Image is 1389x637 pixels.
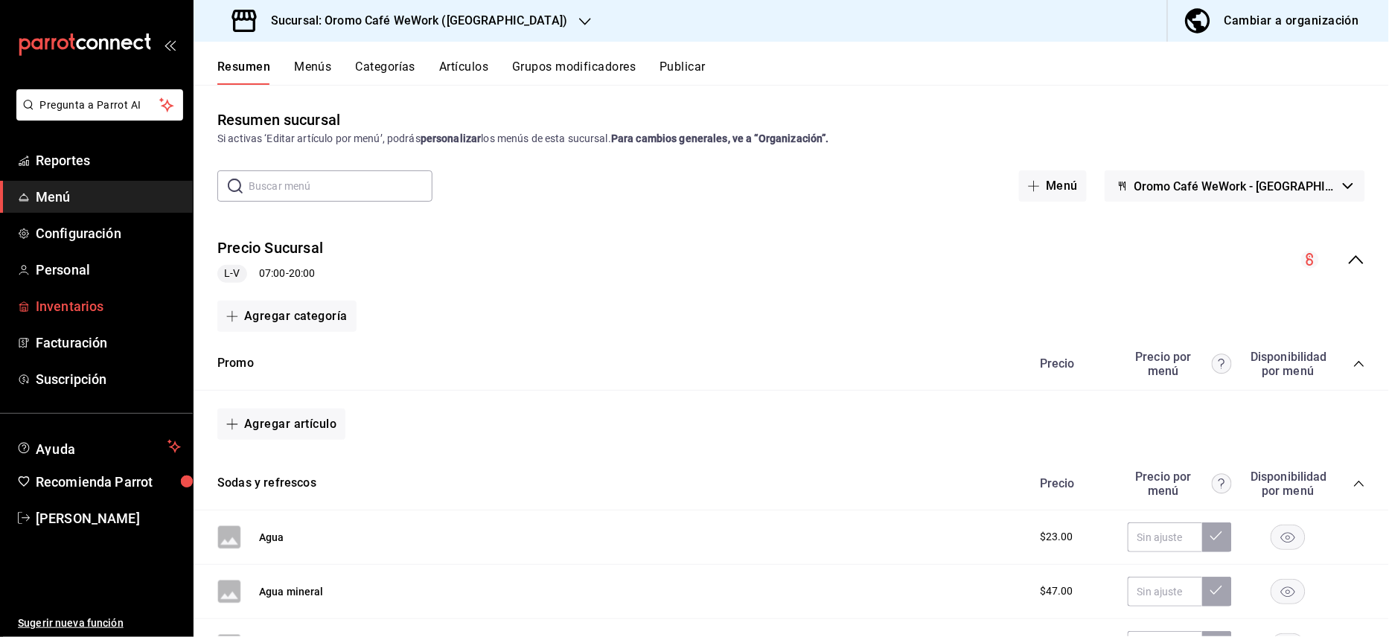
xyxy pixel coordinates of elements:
[1025,356,1120,371] div: Precio
[40,97,160,113] span: Pregunta a Parrot AI
[164,39,176,51] button: open_drawer_menu
[217,301,357,332] button: Agregar categoría
[36,150,181,170] span: Reportes
[36,369,181,389] span: Suscripción
[217,355,254,372] button: Promo
[36,187,181,207] span: Menú
[259,530,284,545] button: Agua
[16,89,183,121] button: Pregunta a Parrot AI
[1040,583,1073,599] span: $47.00
[36,333,181,353] span: Facturación
[194,225,1389,295] div: collapse-menu-row
[1251,470,1325,498] div: Disponibilidad por menú
[18,615,181,631] span: Sugerir nueva función
[217,265,323,283] div: 07:00 - 20:00
[217,131,1365,147] div: Si activas ‘Editar artículo por menú’, podrás los menús de esta sucursal.
[36,472,181,492] span: Recomienda Parrot
[36,223,181,243] span: Configuración
[259,584,324,599] button: Agua mineral
[36,296,181,316] span: Inventarios
[356,60,416,85] button: Categorías
[217,60,1389,85] div: navigation tabs
[1128,522,1202,552] input: Sin ajuste
[1134,179,1337,193] span: Oromo Café WeWork - [GEOGRAPHIC_DATA]
[217,109,340,131] div: Resumen sucursal
[217,475,316,492] button: Sodas y refrescos
[218,266,246,281] span: L-V
[1128,577,1202,606] input: Sin ajuste
[10,108,183,124] a: Pregunta a Parrot AI
[439,60,488,85] button: Artículos
[1040,529,1073,545] span: $23.00
[421,132,482,144] strong: personalizar
[36,260,181,280] span: Personal
[217,409,345,440] button: Agregar artículo
[217,60,270,85] button: Resumen
[1224,10,1359,31] div: Cambiar a organización
[1128,350,1232,378] div: Precio por menú
[36,508,181,528] span: [PERSON_NAME]
[1353,358,1365,370] button: collapse-category-row
[1025,476,1120,490] div: Precio
[249,171,432,201] input: Buscar menú
[294,60,331,85] button: Menús
[512,60,636,85] button: Grupos modificadores
[1128,470,1232,498] div: Precio por menú
[1251,350,1325,378] div: Disponibilidad por menú
[1353,478,1365,490] button: collapse-category-row
[1105,170,1365,202] button: Oromo Café WeWork - [GEOGRAPHIC_DATA]
[1019,170,1087,202] button: Menú
[217,237,323,259] button: Precio Sucursal
[259,12,567,30] h3: Sucursal: Oromo Café WeWork ([GEOGRAPHIC_DATA])
[36,438,162,455] span: Ayuda
[660,60,706,85] button: Publicar
[611,132,829,144] strong: Para cambios generales, ve a “Organización”.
